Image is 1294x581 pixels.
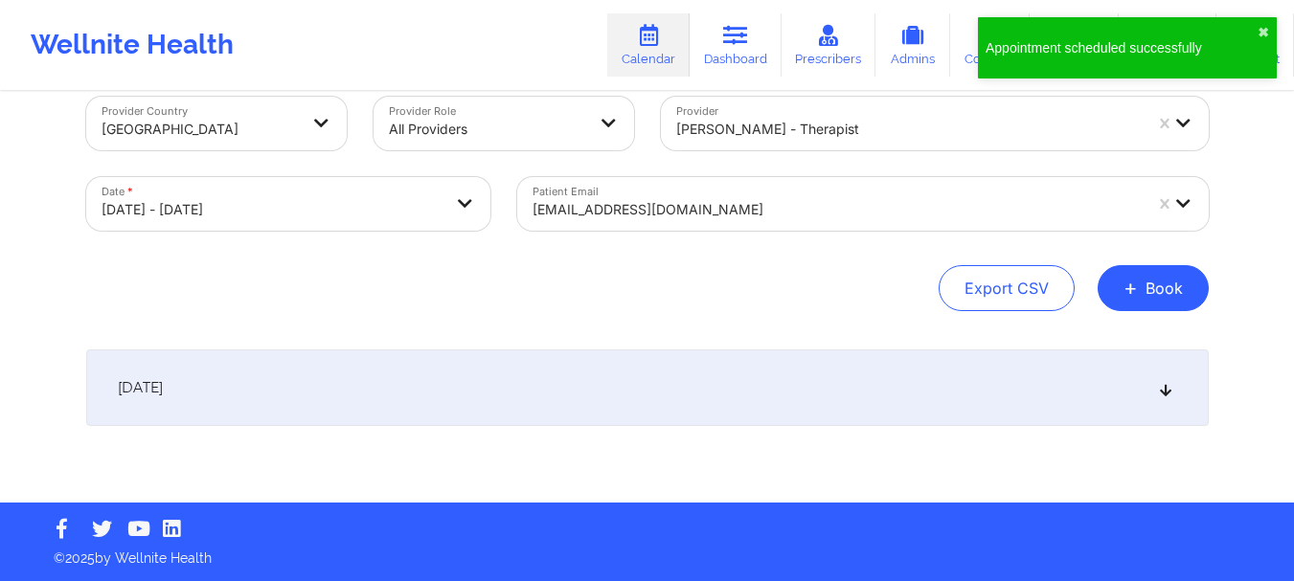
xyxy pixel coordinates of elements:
[950,13,1030,77] a: Coaches
[40,535,1254,568] p: © 2025 by Wellnite Health
[782,13,876,77] a: Prescribers
[533,189,1142,231] div: [EMAIL_ADDRESS][DOMAIN_NAME]
[1124,282,1138,293] span: +
[607,13,690,77] a: Calendar
[389,108,586,150] div: All Providers
[102,189,443,231] div: [DATE] - [DATE]
[676,108,1142,150] div: [PERSON_NAME] - therapist
[1258,25,1269,40] button: close
[102,108,299,150] div: [GEOGRAPHIC_DATA]
[939,265,1075,311] button: Export CSV
[875,13,950,77] a: Admins
[118,378,163,397] span: [DATE]
[690,13,782,77] a: Dashboard
[1098,265,1209,311] button: +Book
[986,38,1258,57] div: Appointment scheduled successfully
